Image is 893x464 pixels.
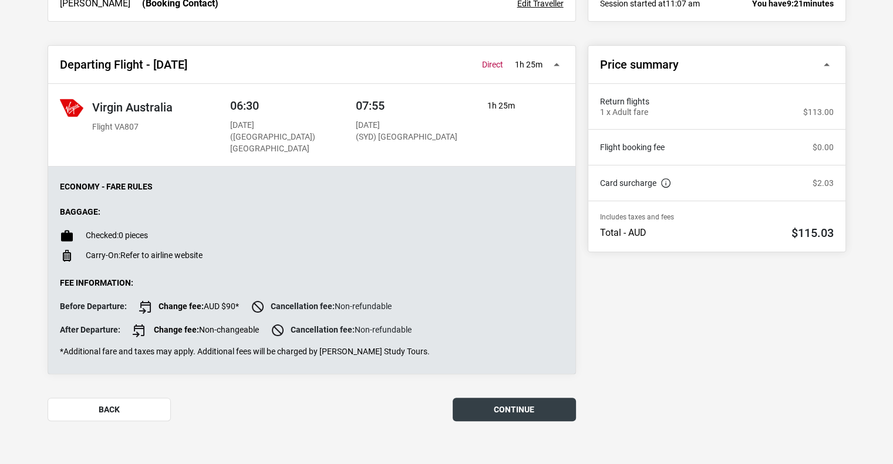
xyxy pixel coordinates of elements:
span: Direct [482,60,503,70]
p: $0.00 [813,143,834,153]
strong: Before Departure: [60,302,127,311]
button: continue [453,398,576,421]
a: Flight booking fee [600,141,665,153]
strong: Cancellation fee: [271,301,335,310]
p: [DATE] [230,120,339,131]
span: 07:55 [356,99,385,113]
p: Total - AUD [600,227,646,239]
p: 0 pieces [86,231,148,241]
h2: Price summary [600,57,679,72]
span: AUD $90* [139,300,239,314]
p: 1h 25m [515,60,542,70]
button: back [48,398,171,421]
span: Return flights [600,96,834,107]
img: Virgin Australia [60,96,83,119]
span: Carry-On: [86,250,120,260]
h2: Departing Flight - [DATE] [60,57,187,72]
h2: Virgin Australia [92,100,173,114]
strong: Cancellation fee: [291,324,355,334]
p: [DATE] [356,120,457,131]
p: *Additional fare and taxes may apply. Additional fees will be charged by [PERSON_NAME] Study Tours. [60,347,564,357]
span: Non-refundable [271,323,412,337]
p: $2.03 [813,178,834,188]
span: Checked: [86,231,119,240]
a: Card surcharge [600,177,670,189]
button: Departing Flight - [DATE] 1h 25m Direct [48,46,575,84]
strong: Fee Information: [60,278,133,287]
span: Non-changeable [132,323,259,337]
strong: After Departure: [60,325,120,334]
p: Includes taxes and fees [600,213,834,221]
p: ([GEOGRAPHIC_DATA]) [GEOGRAPHIC_DATA] [230,131,339,154]
span: Non-refundable [251,300,392,314]
p: Refer to airline website [86,250,203,260]
strong: Baggage: [60,207,100,216]
p: 1 x Adult fare [600,107,648,117]
h2: $115.03 [791,226,834,240]
strong: Change fee: [154,324,199,334]
p: $113.00 [803,107,834,117]
p: Economy - Fare Rules [60,182,564,192]
p: Flight VA807 [92,121,173,133]
strong: Change fee: [159,301,204,310]
p: (SYD) [GEOGRAPHIC_DATA] [356,131,457,143]
p: 1h 25m [487,100,544,112]
button: Price summary [588,46,845,84]
span: 06:30 [230,99,259,113]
